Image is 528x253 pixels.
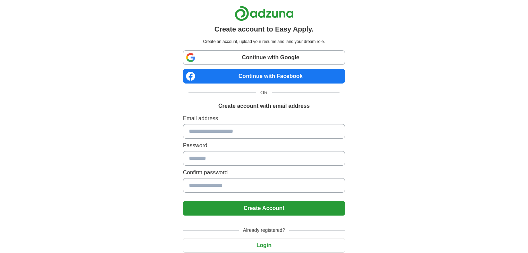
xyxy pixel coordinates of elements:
label: Email address [183,114,345,123]
p: Create an account, upload your resume and land your dream role. [184,38,344,45]
span: OR [256,89,272,96]
label: Confirm password [183,168,345,177]
img: Adzuna logo [235,6,294,21]
a: Continue with Facebook [183,69,345,84]
span: Already registered? [239,227,289,234]
a: Continue with Google [183,50,345,65]
a: Login [183,242,345,248]
h1: Create account with email address [218,102,310,110]
label: Password [183,141,345,150]
h1: Create account to Easy Apply. [215,24,314,34]
button: Create Account [183,201,345,216]
button: Login [183,238,345,253]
